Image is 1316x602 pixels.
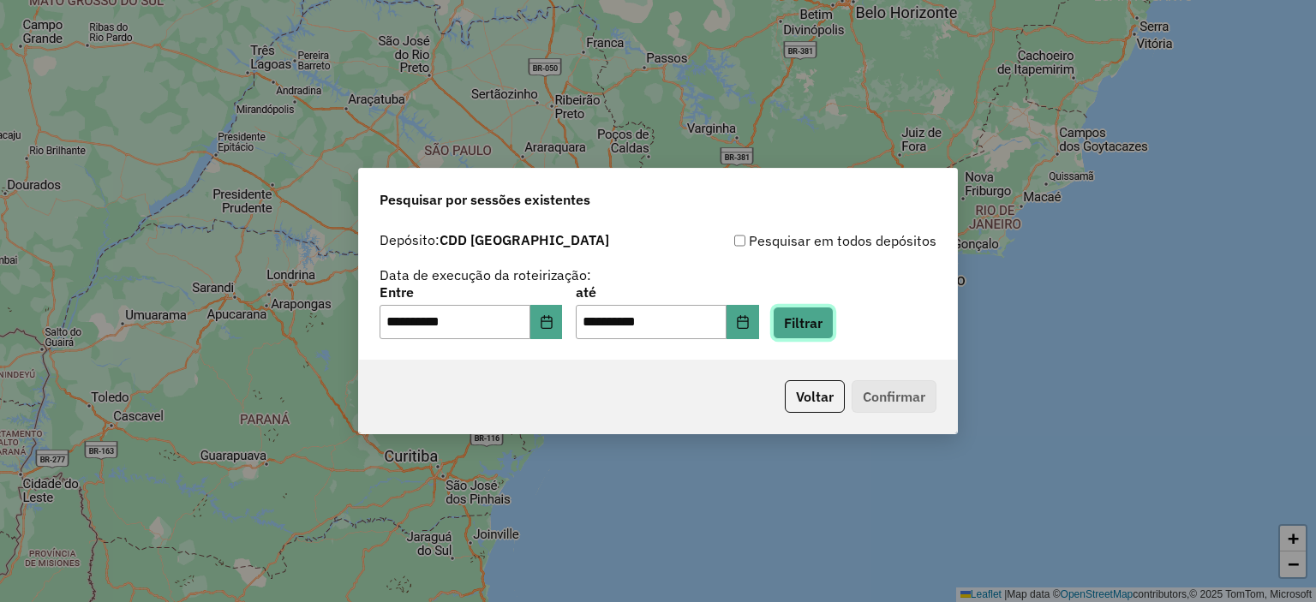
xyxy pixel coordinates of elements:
button: Voltar [785,380,845,413]
button: Choose Date [727,305,759,339]
label: Entre [380,282,562,302]
span: Pesquisar por sessões existentes [380,189,590,210]
button: Filtrar [773,307,834,339]
div: Pesquisar em todos depósitos [658,230,936,251]
label: Data de execução da roteirização: [380,265,591,285]
button: Choose Date [530,305,563,339]
label: até [576,282,758,302]
label: Depósito: [380,229,609,250]
strong: CDD [GEOGRAPHIC_DATA] [440,231,609,248]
